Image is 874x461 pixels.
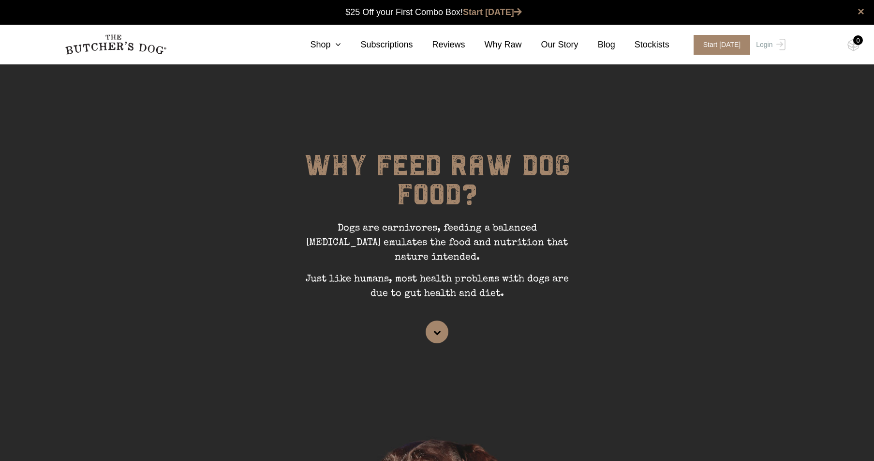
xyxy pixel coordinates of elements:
[292,272,582,308] p: Just like humans, most health problems with dogs are due to gut health and diet.
[341,38,413,51] a: Subscriptions
[578,38,615,51] a: Blog
[413,38,465,51] a: Reviews
[847,39,859,51] img: TBD_Cart-Empty.png
[858,6,864,17] a: close
[694,35,751,55] span: Start [DATE]
[853,35,863,45] div: 0
[291,38,341,51] a: Shop
[684,35,754,55] a: Start [DATE]
[292,221,582,272] p: Dogs are carnivores, feeding a balanced [MEDICAL_DATA] emulates the food and nutrition that natur...
[463,7,522,17] a: Start [DATE]
[754,35,785,55] a: Login
[615,38,669,51] a: Stockists
[292,151,582,221] h1: WHY FEED RAW DOG FOOD?
[522,38,578,51] a: Our Story
[465,38,522,51] a: Why Raw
